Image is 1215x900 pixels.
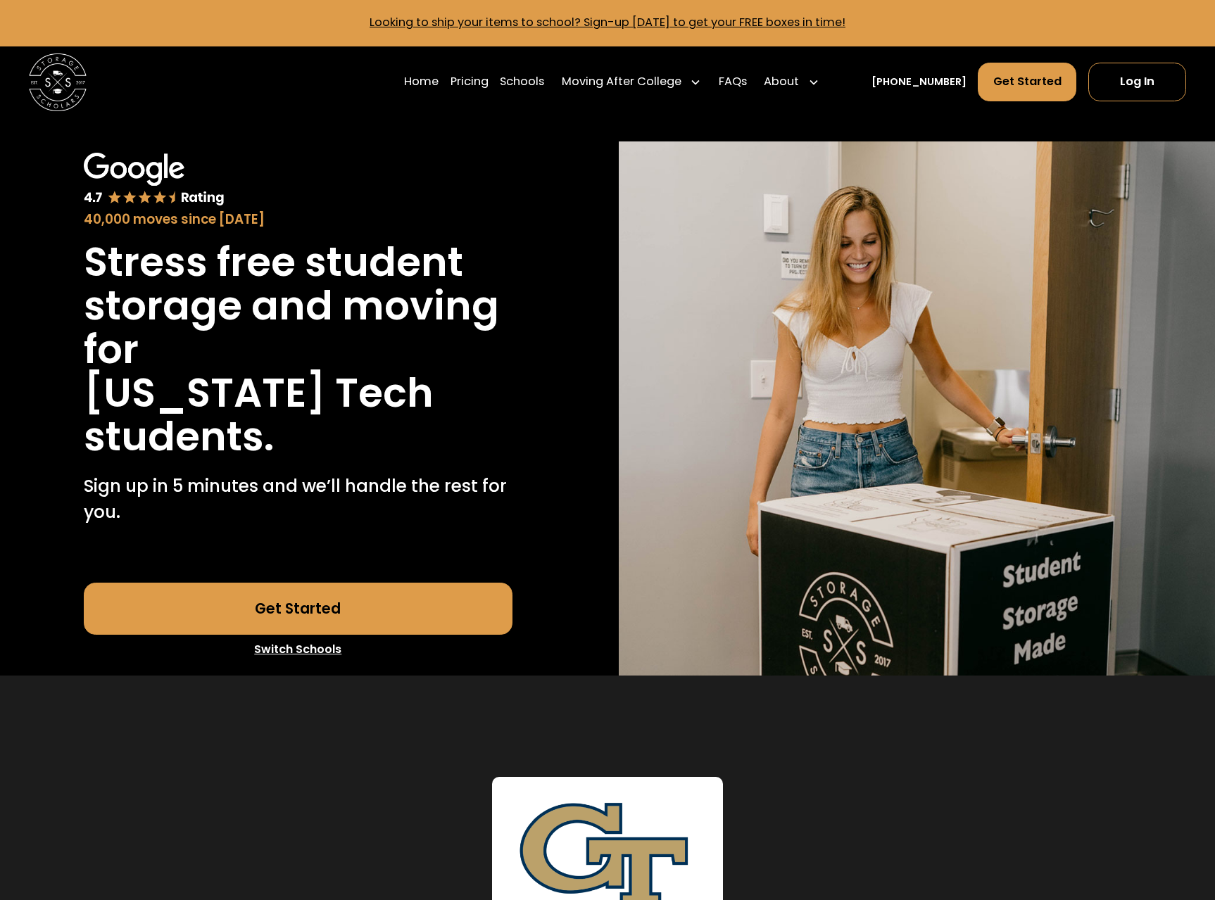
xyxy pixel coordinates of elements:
[370,14,845,30] a: Looking to ship your items to school? Sign-up [DATE] to get your FREE boxes in time!
[764,73,799,91] div: About
[84,635,513,664] a: Switch Schools
[758,62,825,102] div: About
[84,415,274,459] h1: students.
[404,62,439,102] a: Home
[1088,63,1186,101] a: Log In
[719,62,747,102] a: FAQs
[978,63,1076,101] a: Get Started
[84,474,513,526] p: Sign up in 5 minutes and we’ll handle the rest for you.
[555,62,707,102] div: Moving After College
[84,583,513,635] a: Get Started
[29,53,87,111] img: Storage Scholars main logo
[451,62,489,102] a: Pricing
[871,75,967,90] a: [PHONE_NUMBER]
[500,62,544,102] a: Schools
[84,153,225,207] img: Google 4.7 star rating
[84,241,513,372] h1: Stress free student storage and moving for
[84,372,434,415] h1: [US_STATE] Tech
[619,141,1215,676] img: Storage Scholars will have everything waiting for you in your room when you arrive to campus.
[84,210,513,229] div: 40,000 moves since [DATE]
[562,73,681,91] div: Moving After College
